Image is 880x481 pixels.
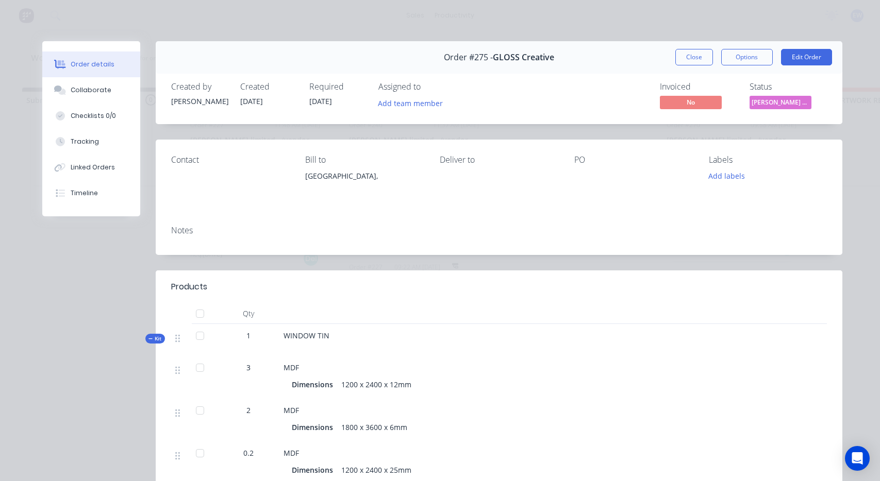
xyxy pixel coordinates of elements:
[337,377,416,392] div: 1200 x 2400 x 12mm
[709,155,827,165] div: Labels
[378,82,481,92] div: Assigned to
[292,420,337,435] div: Dimensions
[284,331,329,340] span: WINDOW TIN
[675,49,713,65] button: Close
[378,96,449,110] button: Add team member
[309,82,366,92] div: Required
[240,96,263,106] span: [DATE]
[171,226,827,235] div: Notes
[305,169,423,183] div: [GEOGRAPHIC_DATA],
[218,303,279,324] div: Qty
[171,281,207,293] div: Products
[309,96,332,106] span: [DATE]
[42,103,140,129] button: Checklists 0/0
[171,96,228,107] div: [PERSON_NAME]
[337,462,416,477] div: 1200 x 2400 x 25mm
[171,155,289,165] div: Contact
[292,377,337,392] div: Dimensions
[148,335,162,342] span: Kit
[750,82,827,92] div: Status
[71,111,116,121] div: Checklists 0/0
[171,82,228,92] div: Created by
[243,448,254,458] span: 0.2
[246,330,251,341] span: 1
[240,82,297,92] div: Created
[71,85,111,95] div: Collaborate
[337,420,411,435] div: 1800 x 3600 x 6mm
[750,96,811,109] span: [PERSON_NAME] - DESIGN
[42,154,140,180] button: Linked Orders
[444,53,493,62] span: Order #275 -
[440,155,558,165] div: Deliver to
[284,363,299,372] span: MDF
[750,96,811,111] button: [PERSON_NAME] - DESIGN
[703,169,751,183] button: Add labels
[284,405,299,415] span: MDF
[781,49,832,65] button: Edit Order
[660,82,737,92] div: Invoiced
[71,137,99,146] div: Tracking
[660,96,722,109] span: No
[493,53,554,62] span: GLOSS Creative
[42,77,140,103] button: Collaborate
[284,448,299,458] span: MDF
[71,188,98,198] div: Timeline
[71,163,115,172] div: Linked Orders
[246,405,251,416] span: 2
[145,334,165,343] div: Kit
[246,362,251,373] span: 3
[42,180,140,206] button: Timeline
[305,169,423,202] div: [GEOGRAPHIC_DATA],
[42,51,140,77] button: Order details
[292,462,337,477] div: Dimensions
[721,49,773,65] button: Options
[372,96,448,110] button: Add team member
[574,155,692,165] div: PO
[305,155,423,165] div: Bill to
[71,60,114,69] div: Order details
[845,446,870,471] div: Open Intercom Messenger
[42,129,140,154] button: Tracking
